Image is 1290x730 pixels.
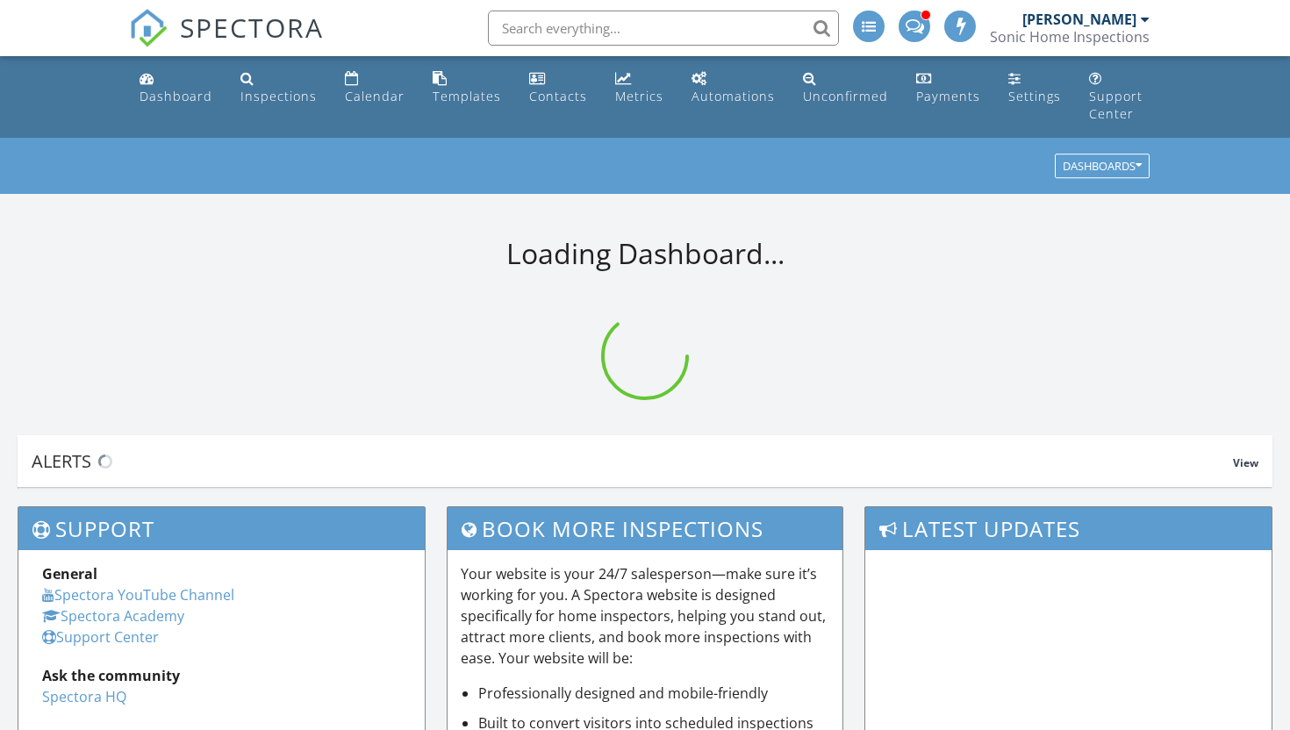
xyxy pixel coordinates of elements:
div: Sonic Home Inspections [990,28,1150,46]
a: Settings [1001,63,1068,113]
div: Contacts [529,88,587,104]
a: Support Center [1082,63,1157,131]
span: View [1233,455,1258,470]
a: Spectora HQ [42,687,126,706]
a: Unconfirmed [796,63,895,113]
div: Unconfirmed [803,88,888,104]
a: Spectora YouTube Channel [42,585,234,605]
a: Metrics [608,63,670,113]
a: Spectora Academy [42,606,184,626]
p: Your website is your 24/7 salesperson—make sure it’s working for you. A Spectora website is desig... [461,563,830,669]
div: Alerts [32,449,1233,473]
div: Automations [692,88,775,104]
button: Dashboards [1055,154,1150,179]
div: Settings [1008,88,1061,104]
a: Calendar [338,63,412,113]
img: The Best Home Inspection Software - Spectora [129,9,168,47]
a: Dashboard [133,63,219,113]
a: Automations (Advanced) [684,63,782,113]
div: Support Center [1089,88,1143,122]
h3: Latest Updates [865,507,1272,550]
input: Search everything... [488,11,839,46]
div: Metrics [615,88,663,104]
div: [PERSON_NAME] [1022,11,1136,28]
h3: Support [18,507,425,550]
span: SPECTORA [180,9,324,46]
a: SPECTORA [129,24,324,61]
a: Contacts [522,63,594,113]
strong: General [42,564,97,583]
div: Dashboards [1063,161,1142,173]
div: Dashboard [140,88,212,104]
div: Calendar [345,88,405,104]
h3: Book More Inspections [448,507,843,550]
div: Inspections [240,88,317,104]
div: Ask the community [42,665,401,686]
div: Templates [433,88,501,104]
div: Payments [916,88,980,104]
li: Professionally designed and mobile-friendly [478,683,830,704]
a: Inspections [233,63,324,113]
a: Payments [909,63,987,113]
a: Templates [426,63,508,113]
a: Support Center [42,627,159,647]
